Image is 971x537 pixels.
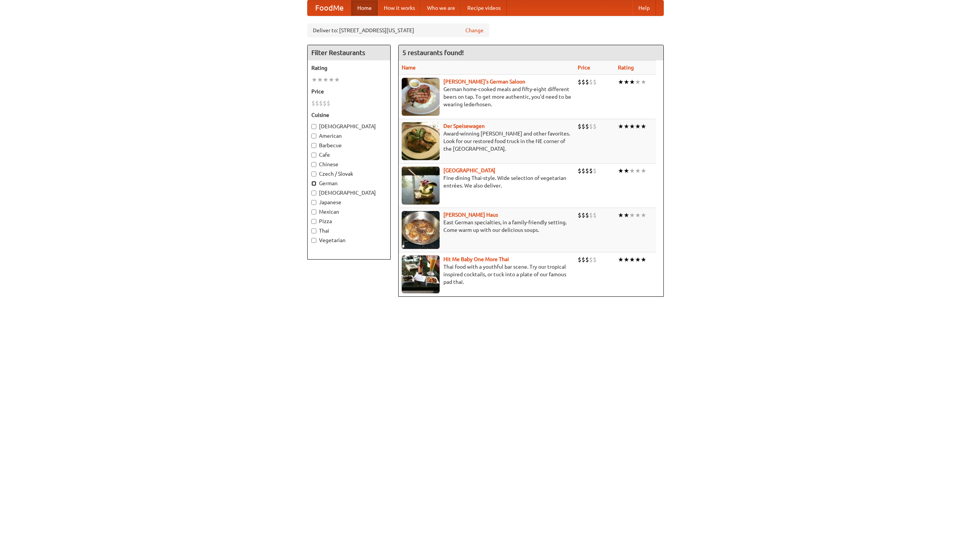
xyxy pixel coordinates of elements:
a: How it works [378,0,421,16]
li: ★ [629,122,635,131]
label: German [311,180,387,187]
li: ★ [624,167,629,175]
input: Pizza [311,219,316,224]
li: $ [589,122,593,131]
li: $ [581,122,585,131]
label: [DEMOGRAPHIC_DATA] [311,189,387,197]
p: Award-winning [PERSON_NAME] and other favorites. Look for our restored food truck in the NE corne... [402,130,572,153]
input: [DEMOGRAPHIC_DATA] [311,124,316,129]
a: Home [351,0,378,16]
p: East German specialties, in a family-friendly setting. Come warm up with our delicious soups. [402,219,572,234]
li: $ [585,255,589,264]
img: satay.jpg [402,167,440,205]
input: American [311,134,316,139]
a: Der Speisewagen [443,123,485,129]
li: $ [589,255,593,264]
li: ★ [618,167,624,175]
li: ★ [635,167,641,175]
p: Thai food with a youthful bar scene. Try our tropical inspired cocktails, or tuck into a plate of... [402,263,572,286]
p: German home-cooked meals and fifty-eight different beers on tap. To get more authentic, you'd nee... [402,85,572,108]
li: ★ [618,211,624,219]
img: kohlhaus.jpg [402,211,440,249]
li: ★ [618,255,624,264]
input: Thai [311,228,316,233]
li: $ [585,167,589,175]
h5: Price [311,88,387,95]
li: $ [585,211,589,219]
li: ★ [317,76,323,84]
img: babythai.jpg [402,255,440,293]
input: Vegetarian [311,238,316,243]
li: $ [589,167,593,175]
li: $ [589,211,593,219]
li: ★ [618,122,624,131]
li: ★ [635,255,641,264]
a: Price [578,65,590,71]
li: $ [585,78,589,86]
li: ★ [641,78,646,86]
a: Help [632,0,656,16]
li: $ [581,78,585,86]
li: ★ [635,78,641,86]
a: [PERSON_NAME]'s German Saloon [443,79,525,85]
h4: Filter Restaurants [308,45,390,60]
li: $ [327,99,330,107]
a: Rating [618,65,634,71]
label: Japanese [311,198,387,206]
li: $ [578,255,581,264]
a: Who we are [421,0,461,16]
li: $ [593,211,597,219]
label: Pizza [311,217,387,225]
li: ★ [334,76,340,84]
input: Chinese [311,162,316,167]
img: speisewagen.jpg [402,122,440,160]
li: ★ [629,255,635,264]
li: $ [593,255,597,264]
li: $ [581,255,585,264]
li: ★ [629,78,635,86]
li: ★ [323,76,328,84]
li: ★ [624,122,629,131]
li: $ [578,122,581,131]
label: [DEMOGRAPHIC_DATA] [311,123,387,130]
li: ★ [641,211,646,219]
a: Name [402,65,416,71]
li: ★ [641,255,646,264]
label: Thai [311,227,387,235]
li: ★ [624,78,629,86]
label: American [311,132,387,140]
ng-pluralize: 5 restaurants found! [402,49,464,56]
li: ★ [641,122,646,131]
li: ★ [624,211,629,219]
a: Recipe videos [461,0,507,16]
a: [PERSON_NAME] Haus [443,212,498,218]
label: Cafe [311,151,387,159]
a: Hit Me Baby One More Thai [443,256,509,262]
li: $ [578,167,581,175]
li: $ [578,211,581,219]
li: ★ [635,211,641,219]
img: esthers.jpg [402,78,440,116]
a: FoodMe [308,0,351,16]
li: $ [319,99,323,107]
div: Deliver to: [STREET_ADDRESS][US_STATE] [307,24,489,37]
a: Change [465,27,484,34]
input: Cafe [311,153,316,157]
li: ★ [624,255,629,264]
li: $ [315,99,319,107]
h5: Rating [311,64,387,72]
label: Mexican [311,208,387,216]
li: $ [593,167,597,175]
input: Barbecue [311,143,316,148]
li: $ [593,122,597,131]
label: Chinese [311,161,387,168]
li: $ [581,167,585,175]
a: [GEOGRAPHIC_DATA] [443,167,495,173]
li: $ [593,78,597,86]
li: $ [578,78,581,86]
